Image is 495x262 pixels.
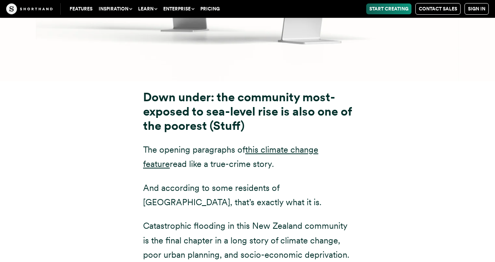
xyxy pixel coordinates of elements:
strong: Down under: the community most-exposed to sea-level rise is also one of the poorest (Stuff) [143,90,352,133]
button: Learn [135,3,160,14]
a: Features [67,3,96,14]
p: The opening paragraphs of read like a true-crime story. [143,143,352,172]
button: Enterprise [160,3,197,14]
img: The Craft [6,3,53,14]
a: Start Creating [366,3,411,14]
button: Inspiration [96,3,135,14]
a: Pricing [197,3,223,14]
a: Contact Sales [415,3,461,15]
p: And according to some residents of [GEOGRAPHIC_DATA], that’s exactly what it is. [143,181,352,210]
a: Sign in [464,3,489,15]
